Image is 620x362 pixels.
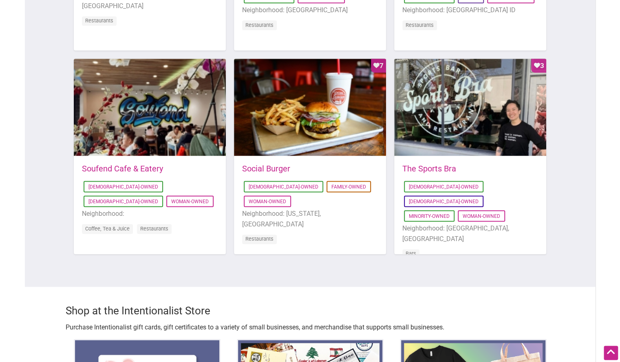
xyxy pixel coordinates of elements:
[409,199,479,204] a: [DEMOGRAPHIC_DATA]-Owned
[171,199,209,204] a: Woman-Owned
[409,213,450,219] a: Minority-Owned
[406,22,434,28] a: Restaurants
[249,184,318,190] a: [DEMOGRAPHIC_DATA]-Owned
[245,22,274,28] a: Restaurants
[140,226,168,232] a: Restaurants
[242,208,378,229] li: Neighborhood: [US_STATE], [GEOGRAPHIC_DATA]
[82,208,218,219] li: Neighborhood:
[242,164,290,173] a: Social Burger
[402,164,456,173] a: The Sports Bra
[66,322,555,332] p: Purchase Intentionalist gift cards, gift certificates to a variety of small businesses, and merch...
[402,5,538,15] li: Neighborhood: [GEOGRAPHIC_DATA] ID
[249,199,286,204] a: Woman-Owned
[82,164,163,173] a: Soufend Cafe & Eatery
[604,346,618,360] div: Scroll Back to Top
[402,223,538,244] li: Neighborhood: [GEOGRAPHIC_DATA], [GEOGRAPHIC_DATA]
[245,236,274,242] a: Restaurants
[88,199,158,204] a: [DEMOGRAPHIC_DATA]-Owned
[331,184,366,190] a: Family-Owned
[85,18,113,24] a: Restaurants
[463,213,500,219] a: Woman-Owned
[242,5,378,15] li: Neighborhood: [GEOGRAPHIC_DATA]
[85,226,130,232] a: Coffee, Tea & Juice
[409,184,479,190] a: [DEMOGRAPHIC_DATA]-Owned
[406,250,416,257] a: Bars
[88,184,158,190] a: [DEMOGRAPHIC_DATA]-Owned
[66,303,555,318] h3: Shop at the Intentionalist Store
